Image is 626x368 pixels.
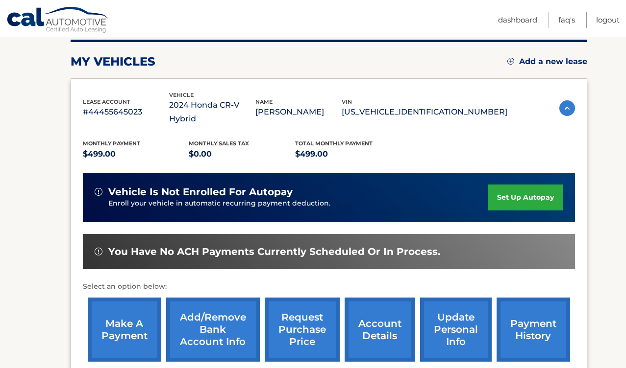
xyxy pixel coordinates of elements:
img: add.svg [507,58,514,65]
a: payment history [497,298,570,362]
span: vehicle is not enrolled for autopay [108,186,293,198]
p: [US_VEHICLE_IDENTIFICATION_NUMBER] [342,105,507,119]
p: 2024 Honda CR-V Hybrid [169,98,255,126]
a: Logout [596,12,620,28]
p: $499.00 [83,147,189,161]
a: Add/Remove bank account info [166,298,260,362]
span: name [255,98,273,105]
span: Monthly sales Tax [189,140,249,147]
span: Monthly Payment [83,140,140,147]
img: alert-white.svg [95,248,102,255]
span: lease account [83,98,130,105]
a: Cal Automotive [6,6,109,35]
a: Dashboard [498,12,537,28]
a: Add a new lease [507,57,587,67]
p: #44455645023 [83,105,169,119]
a: make a payment [88,298,161,362]
p: [PERSON_NAME] [255,105,342,119]
p: $499.00 [295,147,401,161]
a: update personal info [420,298,492,362]
span: vehicle [169,92,194,98]
span: You have no ACH payments currently scheduled or in process. [108,246,440,258]
a: request purchase price [265,298,340,362]
span: Total Monthly Payment [295,140,373,147]
a: FAQ's [558,12,575,28]
a: set up autopay [488,184,563,210]
span: vin [342,98,352,105]
p: $0.00 [189,147,295,161]
img: accordion-active.svg [559,100,575,116]
p: Enroll your vehicle in automatic recurring payment deduction. [108,198,489,209]
p: Select an option below: [83,281,575,293]
img: alert-white.svg [95,188,102,196]
h2: my vehicles [71,54,155,69]
a: account details [345,298,415,362]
